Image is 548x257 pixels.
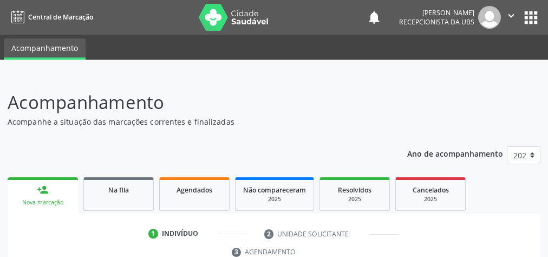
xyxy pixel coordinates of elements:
button:  [501,6,521,29]
span: Central de Marcação [28,12,93,22]
a: Central de Marcação [8,8,93,26]
p: Acompanhe a situação das marcações correntes e finalizadas [8,116,381,127]
button: notifications [367,10,382,25]
span: Recepcionista da UBS [399,17,474,27]
button: apps [521,8,540,27]
img: img [478,6,501,29]
div: 2025 [328,195,382,203]
span: Agendados [177,185,212,195]
div: 2025 [243,195,306,203]
div: Nova marcação [15,198,70,207]
span: Cancelados [413,185,449,195]
span: Não compareceram [243,185,306,195]
div: 2025 [403,195,458,203]
span: Resolvidos [338,185,371,195]
i:  [505,10,517,22]
div: 1 [148,229,158,239]
p: Acompanhamento [8,89,381,116]
p: Ano de acompanhamento [407,146,503,160]
div: person_add [37,184,49,196]
div: [PERSON_NAME] [399,8,474,17]
div: Indivíduo [162,229,198,239]
a: Acompanhamento [4,38,86,60]
span: Na fila [108,185,129,195]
